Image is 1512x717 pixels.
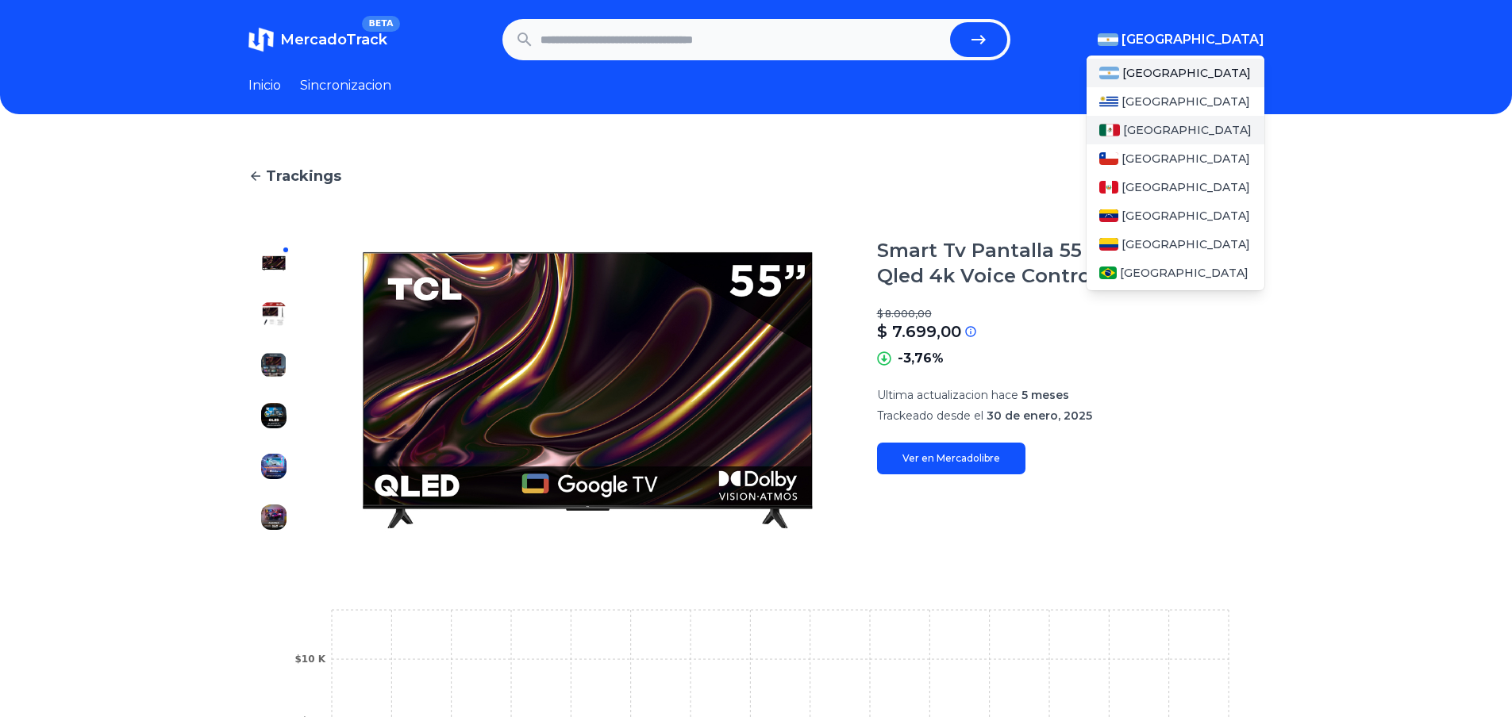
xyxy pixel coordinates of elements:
[1121,151,1250,167] span: [GEOGRAPHIC_DATA]
[266,165,341,187] span: Trackings
[1099,181,1118,194] img: Peru
[898,349,944,368] p: -3,76%
[1121,94,1250,109] span: [GEOGRAPHIC_DATA]
[261,301,287,327] img: Smart Tv Pantalla 55 55q5k Tcl Google Qled 4k Voice Control
[1121,208,1250,224] span: [GEOGRAPHIC_DATA]
[1098,30,1264,49] button: [GEOGRAPHIC_DATA]
[1021,388,1069,402] span: 5 meses
[1099,124,1120,136] img: Mexico
[987,408,1092,423] span: 30 de enero, 2025
[1087,116,1264,144] a: Mexico[GEOGRAPHIC_DATA]
[1087,201,1264,230] a: Venezuela[GEOGRAPHIC_DATA]
[1087,259,1264,287] a: Brasil[GEOGRAPHIC_DATA]
[1099,67,1120,79] img: Argentina
[1087,173,1264,201] a: Peru[GEOGRAPHIC_DATA]
[248,165,1264,187] a: Trackings
[1123,122,1252,138] span: [GEOGRAPHIC_DATA]
[877,238,1264,289] h1: Smart Tv Pantalla 55 55q5k Tcl Google Qled 4k Voice Control
[261,454,287,479] img: Smart Tv Pantalla 55 55q5k Tcl Google Qled 4k Voice Control
[877,388,1018,402] span: Ultima actualizacion hace
[261,403,287,428] img: Smart Tv Pantalla 55 55q5k Tcl Google Qled 4k Voice Control
[1099,266,1118,279] img: Brasil
[1098,33,1118,46] img: Argentina
[1087,144,1264,173] a: Chile[GEOGRAPHIC_DATA]
[1121,179,1250,195] span: [GEOGRAPHIC_DATA]
[877,308,1264,320] p: $ 8.000,00
[877,320,961,343] p: $ 7.699,00
[362,16,399,32] span: BETA
[261,251,287,276] img: Smart Tv Pantalla 55 55q5k Tcl Google Qled 4k Voice Control
[1087,59,1264,87] a: Argentina[GEOGRAPHIC_DATA]
[248,27,274,52] img: MercadoTrack
[877,443,1025,474] a: Ver en Mercadolibre
[1120,265,1248,281] span: [GEOGRAPHIC_DATA]
[1121,30,1264,49] span: [GEOGRAPHIC_DATA]
[877,408,983,423] span: Trackeado desde el
[261,352,287,378] img: Smart Tv Pantalla 55 55q5k Tcl Google Qled 4k Voice Control
[1099,95,1118,108] img: Uruguay
[1099,152,1118,165] img: Chile
[1099,209,1118,222] img: Venezuela
[1121,236,1250,252] span: [GEOGRAPHIC_DATA]
[1099,238,1118,251] img: Colombia
[261,504,287,530] img: Smart Tv Pantalla 55 55q5k Tcl Google Qled 4k Voice Control
[248,76,281,95] a: Inicio
[1122,65,1251,81] span: [GEOGRAPHIC_DATA]
[1087,87,1264,116] a: Uruguay[GEOGRAPHIC_DATA]
[248,27,387,52] a: MercadoTrackBETA
[294,654,325,665] tspan: $10 K
[280,31,387,48] span: MercadoTrack
[331,238,845,543] img: Smart Tv Pantalla 55 55q5k Tcl Google Qled 4k Voice Control
[1087,230,1264,259] a: Colombia[GEOGRAPHIC_DATA]
[300,76,391,95] a: Sincronizacion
